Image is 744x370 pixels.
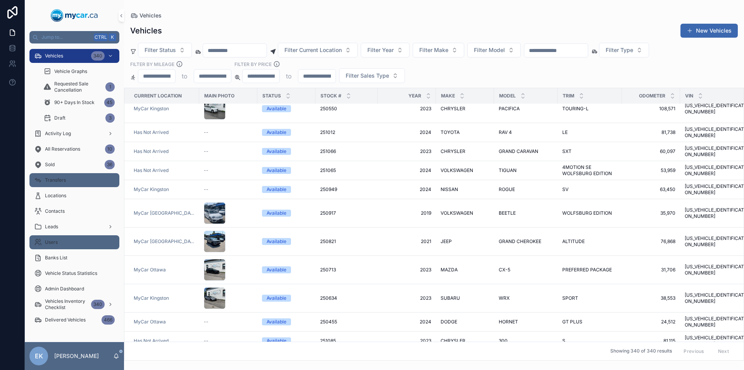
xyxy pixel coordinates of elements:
a: MyCar Kingston [134,106,169,112]
a: 2024 [382,167,431,174]
span: NISSAN [441,186,458,193]
span: GRAND CARAVAN [499,148,538,155]
div: scrollable content [25,43,124,337]
a: 2023 [382,295,431,301]
div: Available [267,266,286,273]
a: Available [262,295,311,302]
a: 2024 [382,129,431,135]
a: Vehicles [130,12,162,19]
span: RAV 4 [499,129,512,135]
span: -- [204,167,208,174]
a: 53,959 [627,167,675,174]
a: Activity Log [29,127,119,141]
span: Make [441,93,455,99]
a: -- [204,167,253,174]
span: Contacts [45,208,65,214]
button: Select Button [339,68,405,83]
a: Sold36 [29,158,119,172]
span: 4MOTION SE WOLFSBURG EDITION [562,164,617,177]
span: 2024 [382,319,431,325]
div: 3 [105,113,115,123]
a: Draft3 [39,111,119,125]
div: Available [267,148,286,155]
span: 250949 [320,186,337,193]
a: Has Not Arrived [134,148,169,155]
div: Available [267,318,286,325]
a: VOLKSWAGEN [441,167,489,174]
div: Available [267,186,286,193]
a: Vehicles340 [29,49,119,63]
label: FILTER BY PRICE [234,61,272,68]
button: New Vehicles [680,24,738,38]
a: JEEP [441,238,489,245]
span: Has Not Arrived [134,129,169,135]
span: -- [204,338,208,344]
a: MyCar [GEOGRAPHIC_DATA] [134,238,195,245]
span: Vehicle Graphs [54,68,87,75]
span: Filter Year [367,46,394,54]
span: HORNET [499,319,518,325]
a: MyCar Kingston [134,295,195,301]
a: 60,097 [627,148,675,155]
a: SXT [562,148,617,155]
a: -- [204,338,253,344]
h1: Vehicles [130,25,162,36]
a: Has Not Arrived [134,129,195,135]
a: MyCar Kingston [134,295,169,301]
div: 1 [105,82,115,92]
span: Filter Model [474,46,505,54]
a: 300 [499,338,553,344]
a: Leads [29,220,119,234]
a: CHRYSLER [441,106,489,112]
span: VOLKSWAGEN [441,210,473,216]
div: Available [267,167,286,174]
span: 250917 [320,210,336,216]
span: -- [204,129,208,135]
div: Available [267,337,286,344]
a: GRAND CHEROKEE [499,238,553,245]
a: WRX [499,295,553,301]
a: 250713 [320,267,373,273]
span: 2023 [382,148,431,155]
a: S [562,338,617,344]
a: -- [204,148,253,155]
a: Available [262,148,311,155]
span: All Reservations [45,146,80,152]
span: Requested Sale Cancellation [54,81,102,93]
a: CX-5 [499,267,553,273]
span: 250550 [320,106,337,112]
a: PACIFICA [499,106,553,112]
span: ALTITUDE [562,238,585,245]
button: Select Button [278,43,358,57]
span: GRAND CHEROKEE [499,238,541,245]
span: MyCar Ottawa [134,319,166,325]
p: to [182,71,188,81]
span: Vehicle Status Statistics [45,270,97,276]
a: CHRYSLER [441,338,489,344]
div: 10 [105,144,115,154]
span: 38,553 [627,295,675,301]
a: 76,868 [627,238,675,245]
a: MyCar Ottawa [134,267,195,273]
div: Available [267,129,286,136]
span: Vehicles [45,53,63,59]
span: GT PLUS [562,319,582,325]
span: 2023 [382,106,431,112]
a: 251065 [320,167,373,174]
span: Leads [45,224,58,230]
span: 251065 [320,167,336,174]
a: MyCar Kingston [134,186,169,193]
a: 31,706 [627,267,675,273]
span: 251012 [320,129,335,135]
a: HORNET [499,319,553,325]
span: 35,970 [627,210,675,216]
a: Vehicle Graphs [39,64,119,78]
